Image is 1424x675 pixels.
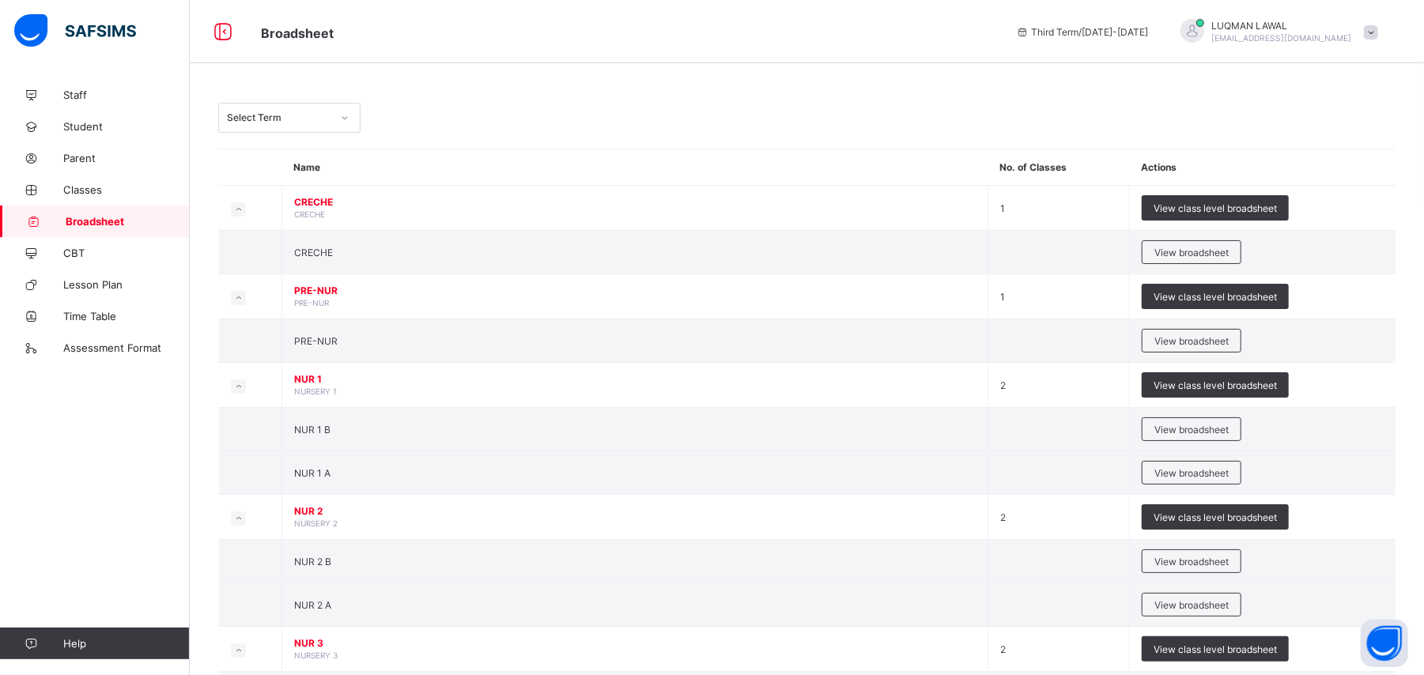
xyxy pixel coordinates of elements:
[1212,20,1352,32] span: LUQMAN LAWAL
[1154,599,1229,611] span: View broadsheet
[227,112,331,124] div: Select Term
[1142,329,1241,341] a: View broadsheet
[1129,149,1396,186] th: Actions
[1154,247,1229,258] span: View broadsheet
[1154,511,1277,523] span: View class level broadsheet
[63,152,190,164] span: Parent
[1154,202,1277,214] span: View class level broadsheet
[294,556,331,568] span: NUR 2 B
[988,149,1130,186] th: No. of Classes
[294,247,333,258] span: CRECHE
[1000,511,1006,523] span: 2
[261,25,334,41] span: Broadsheet
[294,335,338,347] span: PRE-NUR
[1142,417,1241,429] a: View broadsheet
[294,387,337,396] span: NURSERY 1
[1165,19,1386,45] div: LUQMANLAWAL
[1000,291,1005,303] span: 1
[1154,424,1229,436] span: View broadsheet
[1154,379,1277,391] span: View class level broadsheet
[66,215,190,228] span: Broadsheet
[63,637,189,650] span: Help
[1000,643,1006,655] span: 2
[294,424,331,436] span: NUR 1 B
[1361,620,1408,667] button: Open asap
[1154,291,1277,303] span: View class level broadsheet
[63,278,190,291] span: Lesson Plan
[1154,556,1229,568] span: View broadsheet
[294,209,325,219] span: CRECHE
[294,650,338,660] span: NURSERY 3
[63,341,190,354] span: Assessment Format
[1142,240,1241,252] a: View broadsheet
[294,196,976,208] span: CRECHE
[1142,549,1241,561] a: View broadsheet
[1016,26,1149,38] span: session/term information
[63,247,190,259] span: CBT
[294,298,329,307] span: PRE-NUR
[294,467,331,479] span: NUR 1 A
[1154,643,1277,655] span: View class level broadsheet
[1154,335,1229,347] span: View broadsheet
[294,285,976,296] span: PRE-NUR
[1000,379,1006,391] span: 2
[1212,33,1352,43] span: [EMAIL_ADDRESS][DOMAIN_NAME]
[1142,593,1241,605] a: View broadsheet
[294,637,976,649] span: NUR 3
[1142,195,1289,207] a: View class level broadsheet
[14,14,136,47] img: safsims
[1154,467,1229,479] span: View broadsheet
[63,89,190,101] span: Staff
[294,599,331,611] span: NUR 2 A
[1142,504,1289,516] a: View class level broadsheet
[1142,461,1241,473] a: View broadsheet
[294,519,338,528] span: NURSERY 2
[63,183,190,196] span: Classes
[1142,284,1289,296] a: View class level broadsheet
[1000,202,1005,214] span: 1
[294,505,976,517] span: NUR 2
[1142,636,1289,648] a: View class level broadsheet
[1142,372,1289,384] a: View class level broadsheet
[294,373,976,385] span: NUR 1
[282,149,988,186] th: Name
[63,120,190,133] span: Student
[63,310,190,322] span: Time Table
